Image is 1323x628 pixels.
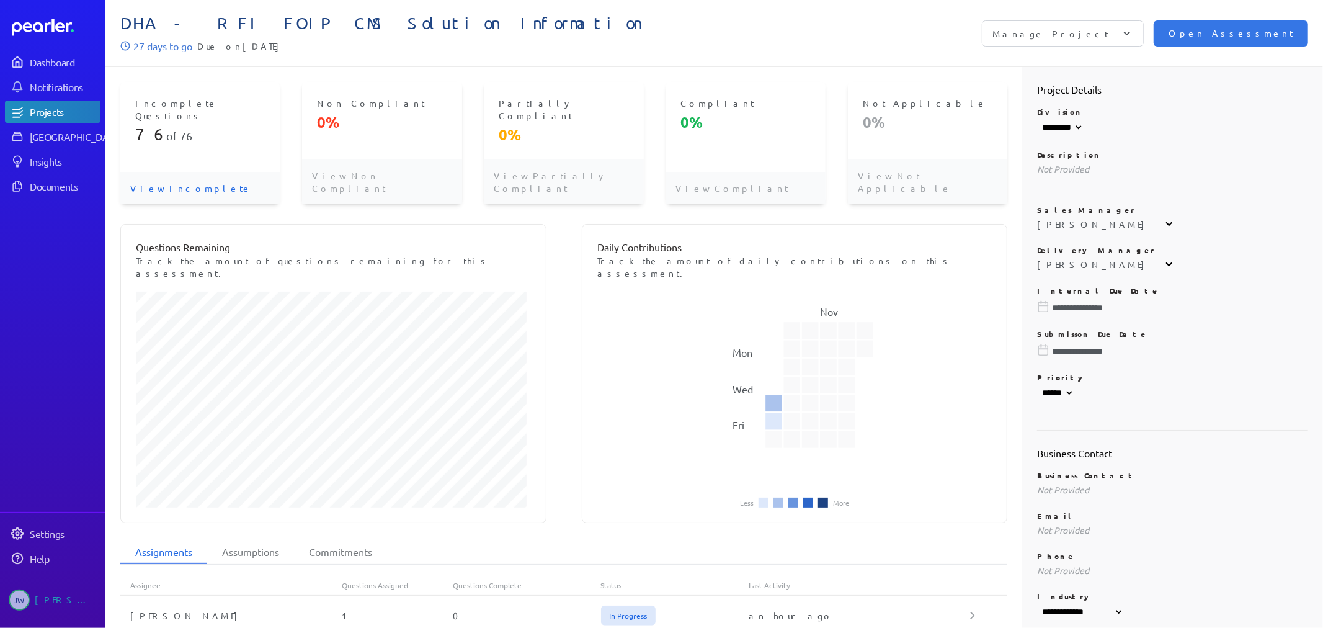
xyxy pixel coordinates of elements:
li: Commitments [294,541,387,564]
div: Documents [30,180,99,192]
p: 27 days to go [133,38,192,53]
a: Notifications [5,76,100,98]
text: Wed [733,383,753,395]
p: Division [1037,107,1308,117]
span: Open Assessment [1169,27,1293,40]
p: Manage Project [992,27,1108,40]
text: Fri [733,419,744,432]
li: Less [740,499,754,506]
p: Industry [1037,591,1308,601]
p: View Non Compliant [302,159,461,204]
p: Description [1037,150,1308,159]
p: View Partially Compliant [484,159,643,204]
input: Please choose a due date [1037,302,1308,314]
a: Projects [5,101,100,123]
a: Dashboard [12,19,100,36]
div: Dashboard [30,56,99,68]
p: Business Contact [1037,470,1308,480]
div: Assignee [120,580,342,590]
li: Assignments [120,541,207,564]
p: 0% [681,112,811,132]
p: View Incomplete [120,172,280,204]
h2: Project Details [1037,82,1308,97]
div: Questions Assigned [342,580,453,590]
div: [PERSON_NAME] [1037,218,1151,230]
p: Track the amount of questions remaining for this assessment. [136,254,531,279]
div: Status [601,580,749,590]
p: 0% [499,125,628,145]
button: Open Assessment [1154,20,1308,47]
p: of [135,125,265,145]
p: Partially Compliant [499,97,628,122]
div: Projects [30,105,99,118]
a: Help [5,547,100,570]
p: 0% [317,112,447,132]
p: Incomplete Questions [135,97,265,122]
p: Submisson Due Date [1037,329,1308,339]
li: Assumptions [207,541,294,564]
p: Phone [1037,551,1308,561]
p: Priority [1037,372,1308,382]
input: Please choose a due date [1037,345,1308,357]
p: Daily Contributions [597,240,992,254]
span: In Progress [601,606,656,626]
h2: Business Contact [1037,446,1308,460]
div: Help [30,552,99,565]
div: Notifications [30,81,99,93]
div: Last Activity [749,580,971,590]
p: 0% [863,112,992,132]
span: Not Provided [1037,163,1089,174]
div: Settings [30,527,99,540]
li: More [833,499,849,506]
p: Sales Manager [1037,205,1308,215]
p: Not Applicable [863,97,992,109]
p: Non Compliant [317,97,447,109]
div: Questions Complete [453,580,600,590]
span: 76 [135,125,166,144]
a: Settings [5,523,100,545]
p: Delivery Manager [1037,245,1308,255]
p: View Not Applicable [848,159,1007,204]
p: Compliant [681,97,811,109]
a: [GEOGRAPHIC_DATA] [5,125,100,148]
div: Insights [30,155,99,168]
div: [PERSON_NAME] [1037,258,1151,271]
div: 0 [453,609,600,622]
a: JW[PERSON_NAME] [5,585,100,616]
p: Internal Due Date [1037,285,1308,295]
div: 1 [342,609,453,622]
span: Not Provided [1037,524,1089,536]
p: Track the amount of daily contributions on this assessment. [597,254,992,279]
a: Insights [5,150,100,173]
span: Jeremy Williams [9,590,30,611]
div: [PERSON_NAME] [120,609,342,622]
p: Questions Remaining [136,240,531,254]
span: Due on [DATE] [197,38,285,53]
p: View Compliant [666,172,826,204]
div: [GEOGRAPHIC_DATA] [30,130,122,143]
a: Dashboard [5,51,100,73]
text: Mon [733,346,752,359]
a: Documents [5,175,100,197]
span: Not Provided [1037,484,1089,495]
div: [PERSON_NAME] [35,590,97,611]
span: 76 [180,129,192,142]
span: Not Provided [1037,565,1089,576]
span: DHA - RFI FOIP CMS Solution Information [120,14,715,34]
text: Nov [820,305,838,318]
div: an hour ago [749,609,971,622]
p: Email [1037,511,1308,521]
